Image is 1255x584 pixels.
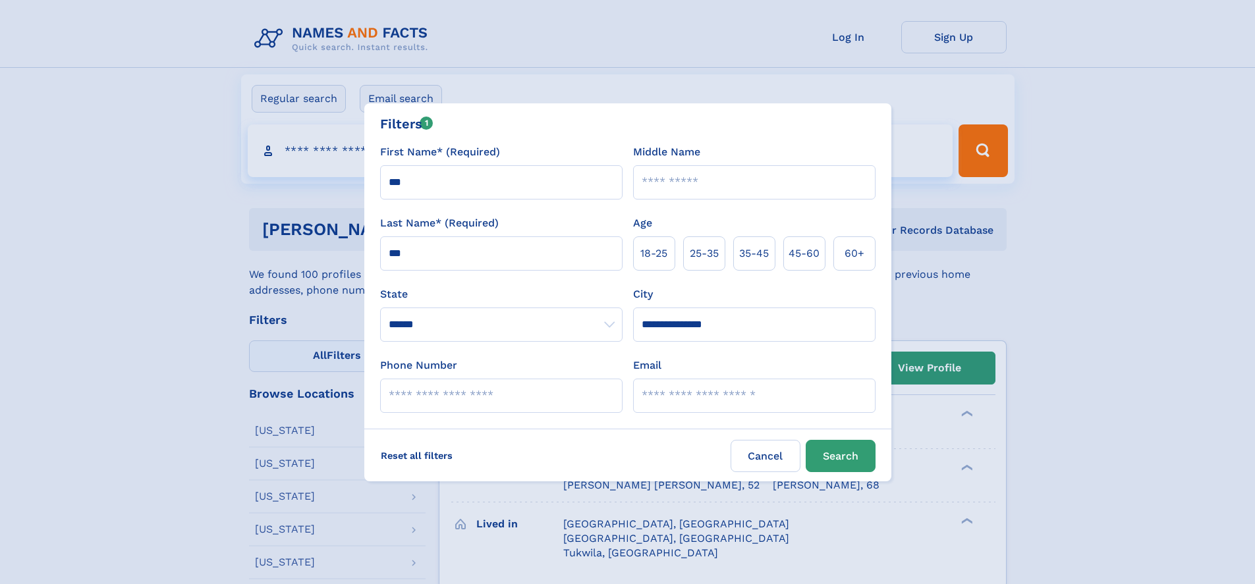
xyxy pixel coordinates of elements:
label: Phone Number [380,358,457,373]
button: Search [806,440,876,472]
span: 60+ [845,246,864,261]
label: State [380,286,623,302]
label: Cancel [731,440,800,472]
label: Middle Name [633,144,700,160]
label: Age [633,215,652,231]
span: 45‑60 [789,246,820,261]
label: First Name* (Required) [380,144,500,160]
label: Last Name* (Required) [380,215,499,231]
span: 35‑45 [739,246,769,261]
label: Reset all filters [372,440,461,471]
label: City [633,286,653,302]
span: 25‑35 [690,246,719,261]
div: Filters [380,114,433,134]
label: Email [633,358,661,373]
span: 18‑25 [640,246,667,261]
